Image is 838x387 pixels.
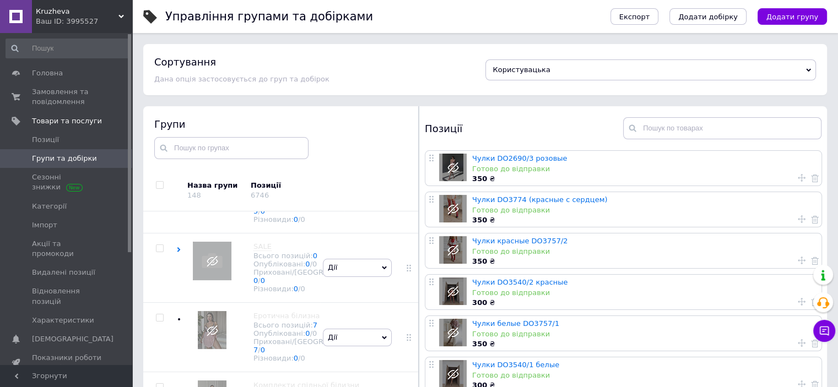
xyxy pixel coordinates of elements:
[678,13,738,21] span: Додати добірку
[253,321,372,329] div: Всього позицій:
[472,319,559,328] a: Чулки белые DO3757/1
[253,260,372,268] div: Опубліковані:
[312,260,317,268] div: 0
[198,311,226,349] img: Еротична білизна
[425,117,623,139] div: Позиції
[253,285,372,293] div: Різновиди:
[472,298,816,308] div: ₴
[300,285,305,293] div: 0
[472,174,816,184] div: ₴
[811,255,819,265] a: Видалити товар
[312,329,317,337] div: 0
[472,154,567,162] a: Чулки DO2690/3 розовые
[32,154,97,163] span: Групи та добірки
[154,75,329,83] span: Дана опція застосовується до груп та добірок
[758,8,827,25] button: Додати групу
[36,17,132,26] div: Ваш ID: 3995527
[472,195,607,204] a: Чулки DO3774 (красные с сердцем)
[298,285,305,293] span: /
[154,137,309,159] input: Пошук по групах
[32,68,63,78] span: Головна
[261,346,265,354] a: 0
[310,329,317,337] span: /
[305,329,310,337] a: 0
[6,39,130,58] input: Пошук
[472,339,816,349] div: ₴
[32,172,102,192] span: Сезонні знижки
[472,216,487,224] b: 350
[472,370,816,380] div: Готово до відправки
[669,8,747,25] button: Додати добірку
[298,354,305,362] span: /
[32,239,102,259] span: Акції та промокоди
[32,220,57,230] span: Імпорт
[253,242,272,250] span: SALE
[472,257,487,265] b: 350
[32,286,102,306] span: Відновлення позицій
[261,276,265,285] a: 0
[610,8,659,25] button: Експорт
[472,298,487,307] b: 300
[811,173,819,183] a: Видалити товар
[253,346,258,354] a: 7
[472,278,567,286] a: Чулки DO3540/2 красные
[294,285,298,293] a: 0
[766,13,818,21] span: Додати групу
[32,353,102,373] span: Показники роботи компанії
[472,361,559,369] a: Чулки DO3540/1 белые
[294,215,298,224] a: 0
[251,191,269,199] div: 6746
[472,175,487,183] b: 350
[253,354,372,362] div: Різновиди:
[154,117,408,131] div: Групи
[253,312,320,320] span: Еротична білизна
[813,320,835,342] button: Чат з покупцем
[300,354,305,362] div: 0
[472,205,816,215] div: Готово до відправки
[32,201,67,211] span: Категорії
[32,334,113,344] span: [DEMOGRAPHIC_DATA]
[253,268,372,285] div: Приховані/[GEOGRAPHIC_DATA]:
[328,333,337,341] span: Дії
[472,329,816,339] div: Готово до відправки
[619,13,650,21] span: Експорт
[187,181,242,190] div: Назва групи
[313,321,317,329] a: 7
[493,66,550,74] span: Користувацька
[328,263,337,271] span: Дії
[32,268,95,277] span: Видалені позиції
[313,252,317,260] a: 0
[300,215,305,224] div: 0
[472,340,487,348] b: 350
[251,181,344,190] div: Позиції
[472,164,816,174] div: Готово до відправки
[36,7,118,17] span: Кruzheva
[472,288,816,298] div: Готово до відправки
[258,346,265,354] span: /
[472,237,567,245] a: Чулки красные DO3757/2
[253,337,372,354] div: Приховані/[GEOGRAPHIC_DATA]:
[305,260,310,268] a: 0
[32,315,94,325] span: Характеристики
[32,116,102,126] span: Товари та послуги
[258,276,265,285] span: /
[811,297,819,307] a: Видалити товар
[253,329,372,337] div: Опубліковані:
[472,215,816,225] div: ₴
[310,260,317,268] span: /
[187,191,201,199] div: 148
[811,338,819,348] a: Видалити товар
[193,242,231,280] img: SALE
[472,257,816,266] div: ₴
[165,10,373,23] h1: Управління групами та добірками
[623,117,821,139] input: Пошук по товарах
[154,56,216,68] h4: Сортування
[472,247,816,257] div: Готово до відправки
[253,252,372,260] div: Всього позицій:
[811,214,819,224] a: Видалити товар
[298,215,305,224] span: /
[253,276,258,285] a: 0
[32,135,59,145] span: Позиції
[294,354,298,362] a: 0
[253,215,372,224] div: Різновиди:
